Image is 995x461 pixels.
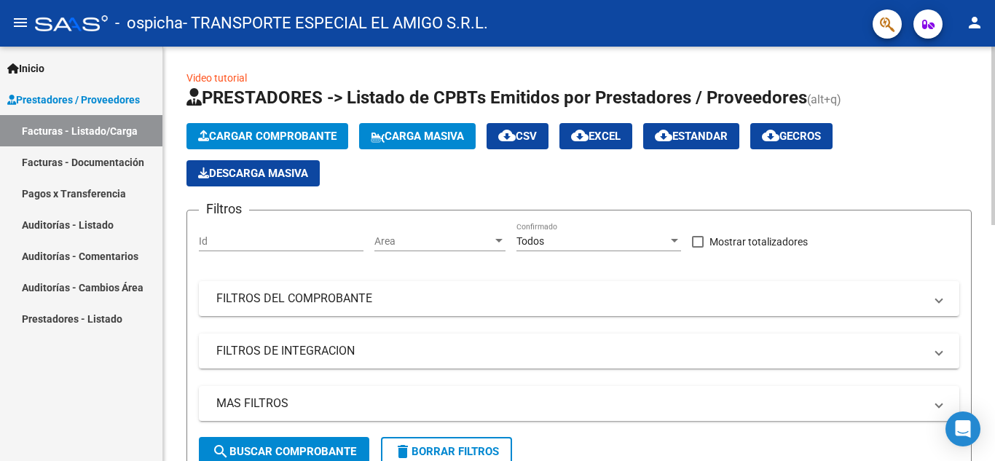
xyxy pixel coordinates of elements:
mat-expansion-panel-header: FILTROS DEL COMPROBANTE [199,281,959,316]
mat-icon: cloud_download [571,127,589,144]
button: Estandar [643,123,739,149]
span: Cargar Comprobante [198,130,337,143]
span: Borrar Filtros [394,445,499,458]
mat-icon: cloud_download [498,127,516,144]
span: Mostrar totalizadores [709,233,808,251]
button: Cargar Comprobante [186,123,348,149]
mat-icon: menu [12,14,29,31]
span: - ospicha [115,7,183,39]
div: Open Intercom Messenger [945,411,980,446]
span: Buscar Comprobante [212,445,356,458]
span: Area [374,235,492,248]
button: Descarga Masiva [186,160,320,186]
mat-icon: search [212,443,229,460]
span: (alt+q) [807,92,841,106]
span: PRESTADORES -> Listado de CPBTs Emitidos por Prestadores / Proveedores [186,87,807,108]
mat-panel-title: MAS FILTROS [216,395,924,411]
span: Prestadores / Proveedores [7,92,140,108]
mat-icon: cloud_download [762,127,779,144]
h3: Filtros [199,199,249,219]
mat-icon: cloud_download [655,127,672,144]
span: Inicio [7,60,44,76]
mat-expansion-panel-header: MAS FILTROS [199,386,959,421]
app-download-masive: Descarga masiva de comprobantes (adjuntos) [186,160,320,186]
mat-panel-title: FILTROS DEL COMPROBANTE [216,291,924,307]
span: Gecros [762,130,821,143]
span: Descarga Masiva [198,167,308,180]
span: Estandar [655,130,728,143]
mat-icon: person [966,14,983,31]
button: Carga Masiva [359,123,476,149]
span: Todos [516,235,544,247]
button: CSV [487,123,548,149]
mat-icon: delete [394,443,412,460]
a: Video tutorial [186,72,247,84]
button: EXCEL [559,123,632,149]
span: CSV [498,130,537,143]
mat-panel-title: FILTROS DE INTEGRACION [216,343,924,359]
mat-expansion-panel-header: FILTROS DE INTEGRACION [199,334,959,369]
span: EXCEL [571,130,621,143]
button: Gecros [750,123,833,149]
span: - TRANSPORTE ESPECIAL EL AMIGO S.R.L. [183,7,488,39]
span: Carga Masiva [371,130,464,143]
